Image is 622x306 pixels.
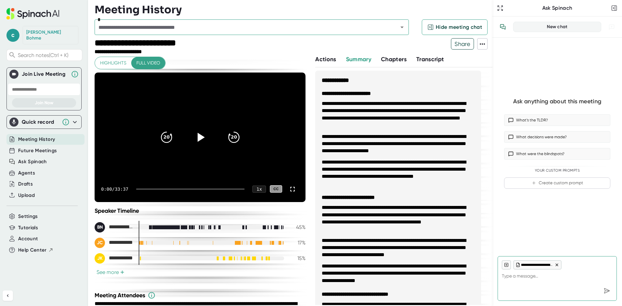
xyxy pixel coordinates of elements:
button: See more+ [95,269,126,276]
button: Account [18,235,38,243]
button: Meeting History [18,136,55,143]
button: Chapters [381,55,407,64]
img: Join Live Meeting [11,71,17,77]
button: Full video [131,57,165,69]
button: Help Center [18,246,53,254]
span: Chapters [381,56,407,63]
button: View conversation history [496,20,509,33]
div: Your Custom Prompts [504,168,610,173]
span: disappointed reaction [86,260,103,273]
div: Did this answer your question? [8,253,215,260]
div: Quick record [9,116,79,129]
button: Upload [18,192,35,199]
button: Ask Spinach [18,158,47,165]
button: What’s the TLDR? [504,114,610,126]
button: Collapse sidebar [3,290,13,301]
span: Share [451,38,474,50]
div: Meeting Attendees [95,291,307,299]
div: BN [95,222,105,232]
button: Hide meeting chat [422,19,488,35]
span: Join Now [35,100,53,106]
button: Agents [18,169,35,177]
button: Share [451,38,474,50]
span: smiley reaction [120,260,137,273]
span: Highlights [100,59,126,67]
div: Justin Coats [95,238,133,248]
span: Hide meeting chat [436,23,482,31]
span: Summary [346,56,371,63]
div: Join Live Meeting [22,71,68,77]
span: Actions [315,56,336,63]
button: Collapse window [195,3,207,15]
div: 45 % [289,224,305,230]
button: Summary [346,55,371,64]
div: 0:00 / 33:37 [101,187,128,192]
button: go back [4,3,17,15]
div: Send message [601,285,613,297]
span: 😐 [107,260,116,273]
button: Actions [315,55,336,64]
div: Bobby Napiltonia [95,222,133,232]
button: Settings [18,213,38,220]
div: 17 % [289,240,305,246]
h3: Meeting History [95,4,182,16]
button: Expand to Ask Spinach page [496,4,505,13]
div: Ask Spinach [505,5,610,11]
a: Open in help center [86,281,137,286]
div: Join Live MeetingJoin Live Meeting [9,68,79,81]
button: Close conversation sidebar [610,4,619,13]
div: CC [270,185,282,193]
button: Open [397,23,407,32]
span: + [120,270,124,275]
span: Help Center [18,246,47,254]
div: Carl Bohme [26,29,75,41]
button: What decisions were made? [504,131,610,143]
div: Quick record [22,119,59,125]
span: neutral face reaction [103,260,120,273]
button: What were the blindspots? [504,148,610,160]
div: Close [207,3,219,14]
span: c [6,29,19,42]
button: Transcript [416,55,444,64]
div: James Kelley [95,253,133,264]
span: Transcript [416,56,444,63]
span: Full video [136,59,160,67]
span: Search notes (Ctrl + K) [18,52,80,58]
button: Drafts [18,180,33,188]
div: New chat [517,24,597,30]
button: Highlights [95,57,132,69]
div: JC [95,238,105,248]
button: Tutorials [18,224,38,232]
span: 😞 [90,260,99,273]
button: Create custom prompt [504,177,610,189]
button: Join Now [12,98,76,108]
div: Speaker Timeline [95,207,305,214]
div: JK [95,253,105,264]
span: 😃 [123,260,133,273]
div: Ask anything about this meeting [513,98,601,105]
button: Future Meetings [18,147,57,154]
div: 1 x [252,186,266,193]
div: 15 % [289,255,305,261]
